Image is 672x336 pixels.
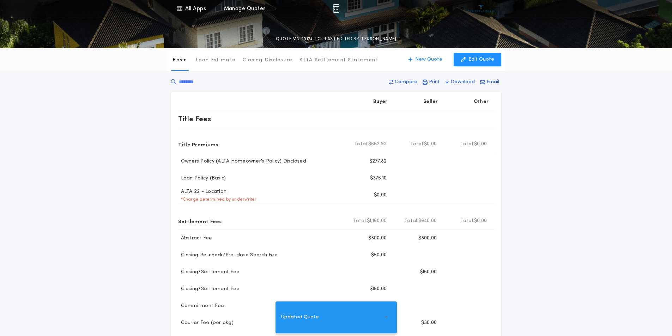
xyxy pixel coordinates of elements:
button: Compare [387,76,419,88]
p: Closing/Settlement Fee [178,269,240,276]
span: $0.00 [474,141,487,148]
p: $150.00 [420,269,437,276]
button: Download [443,76,477,88]
p: Buyer [373,98,387,105]
img: img [333,4,339,13]
p: Loan Estimate [196,57,236,64]
span: $0.00 [474,218,487,225]
p: Title Premiums [178,139,218,150]
p: Compare [395,79,417,86]
b: Total: [460,218,474,225]
span: Updated Quote [281,313,319,321]
p: Download [450,79,475,86]
p: $50.00 [371,252,387,259]
p: $300.00 [368,235,387,242]
b: Total: [410,141,424,148]
p: QUOTE MN-10174-TC - LAST EDITED BY [PERSON_NAME] [276,36,396,43]
p: Settlement Fees [178,215,222,227]
p: Closing/Settlement Fee [178,286,240,293]
p: Title Fees [178,113,211,124]
span: $1,160.00 [367,218,387,225]
p: Abstract Fee [178,235,212,242]
p: Loan Policy (Basic) [178,175,226,182]
p: Print [429,79,440,86]
b: Total: [460,141,474,148]
span: $640.00 [418,218,437,225]
p: $0.00 [374,192,387,199]
p: ALTA 22 - Location [178,188,227,195]
p: Edit Quote [468,56,494,63]
p: $300.00 [418,235,437,242]
span: $0.00 [424,141,437,148]
p: $150.00 [370,286,387,293]
p: New Quote [415,56,442,63]
p: $375.10 [370,175,387,182]
img: vs-icon [468,5,494,12]
p: Other [473,98,488,105]
p: Seller [423,98,438,105]
span: $652.92 [368,141,387,148]
p: Basic [172,57,187,64]
b: Total: [404,218,418,225]
p: Closing Disclosure [243,57,293,64]
p: ALTA Settlement Statement [299,57,378,64]
p: Email [486,79,499,86]
p: * Charge determined by underwriter [178,197,257,202]
p: $277.82 [369,158,387,165]
p: Closing Re-check/Pre-close Search Fee [178,252,278,259]
button: Print [420,76,442,88]
button: New Quote [401,53,449,66]
button: Email [478,76,501,88]
p: Owners Policy (ALTA Homeowner's Policy) Disclosed [178,158,306,165]
b: Total: [353,218,367,225]
button: Edit Quote [454,53,501,66]
b: Total: [354,141,368,148]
